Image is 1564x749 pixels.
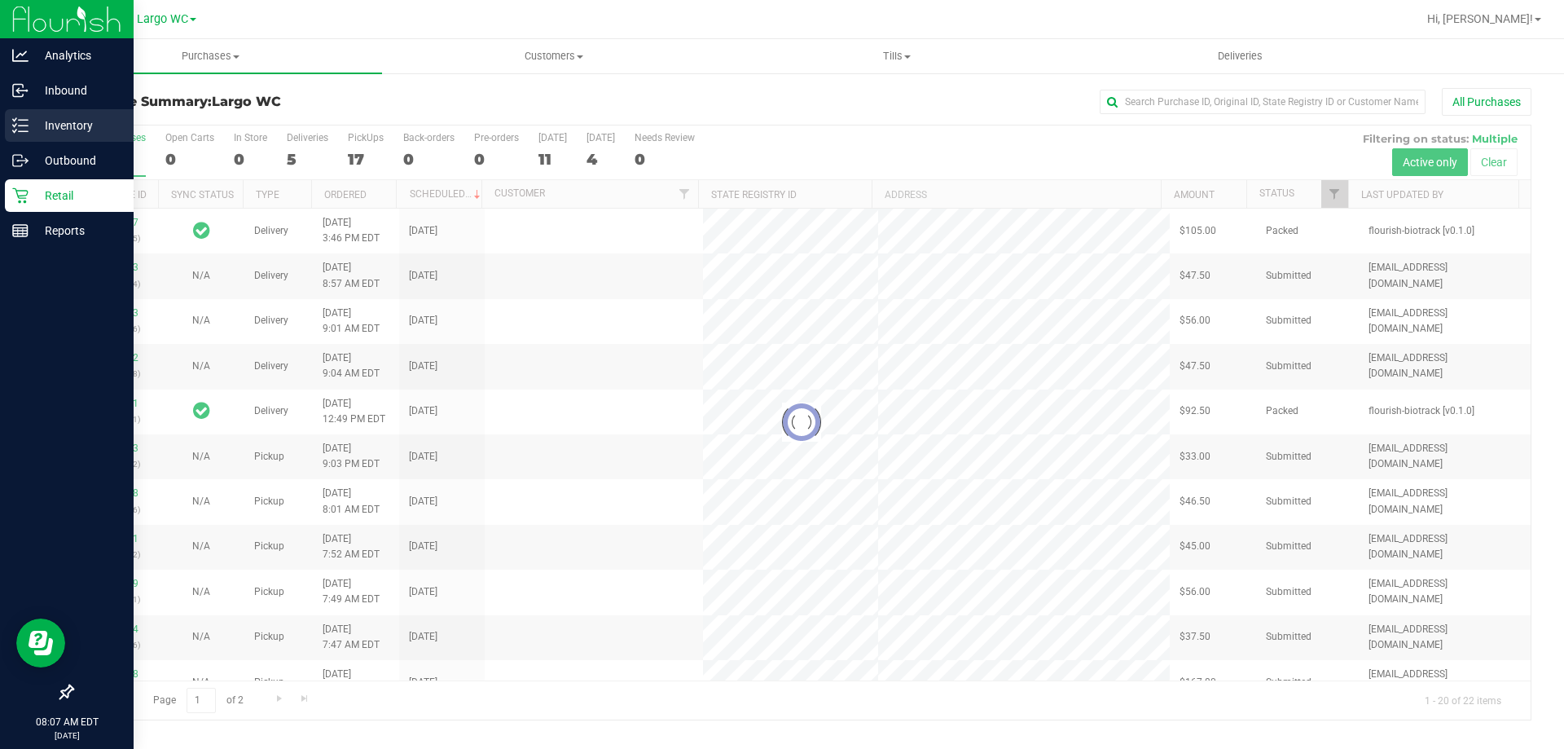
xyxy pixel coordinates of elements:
p: Inbound [29,81,126,100]
p: [DATE] [7,729,126,742]
span: Purchases [39,49,382,64]
p: Retail [29,186,126,205]
iframe: Resource center [16,619,65,667]
inline-svg: Inbound [12,82,29,99]
input: Search Purchase ID, Original ID, State Registry ID or Customer Name... [1100,90,1426,114]
a: Tills [725,39,1068,73]
span: Largo WC [137,12,188,26]
p: 08:07 AM EDT [7,715,126,729]
inline-svg: Analytics [12,47,29,64]
span: Customers [383,49,724,64]
h3: Purchase Summary: [72,95,558,109]
a: Customers [382,39,725,73]
span: Tills [726,49,1067,64]
inline-svg: Inventory [12,117,29,134]
span: Deliveries [1196,49,1285,64]
span: Hi, [PERSON_NAME]! [1427,12,1533,25]
p: Inventory [29,116,126,135]
p: Reports [29,221,126,240]
a: Deliveries [1069,39,1412,73]
p: Outbound [29,151,126,170]
span: Largo WC [212,94,281,109]
button: All Purchases [1442,88,1531,116]
inline-svg: Outbound [12,152,29,169]
inline-svg: Retail [12,187,29,204]
p: Analytics [29,46,126,65]
a: Purchases [39,39,382,73]
inline-svg: Reports [12,222,29,239]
